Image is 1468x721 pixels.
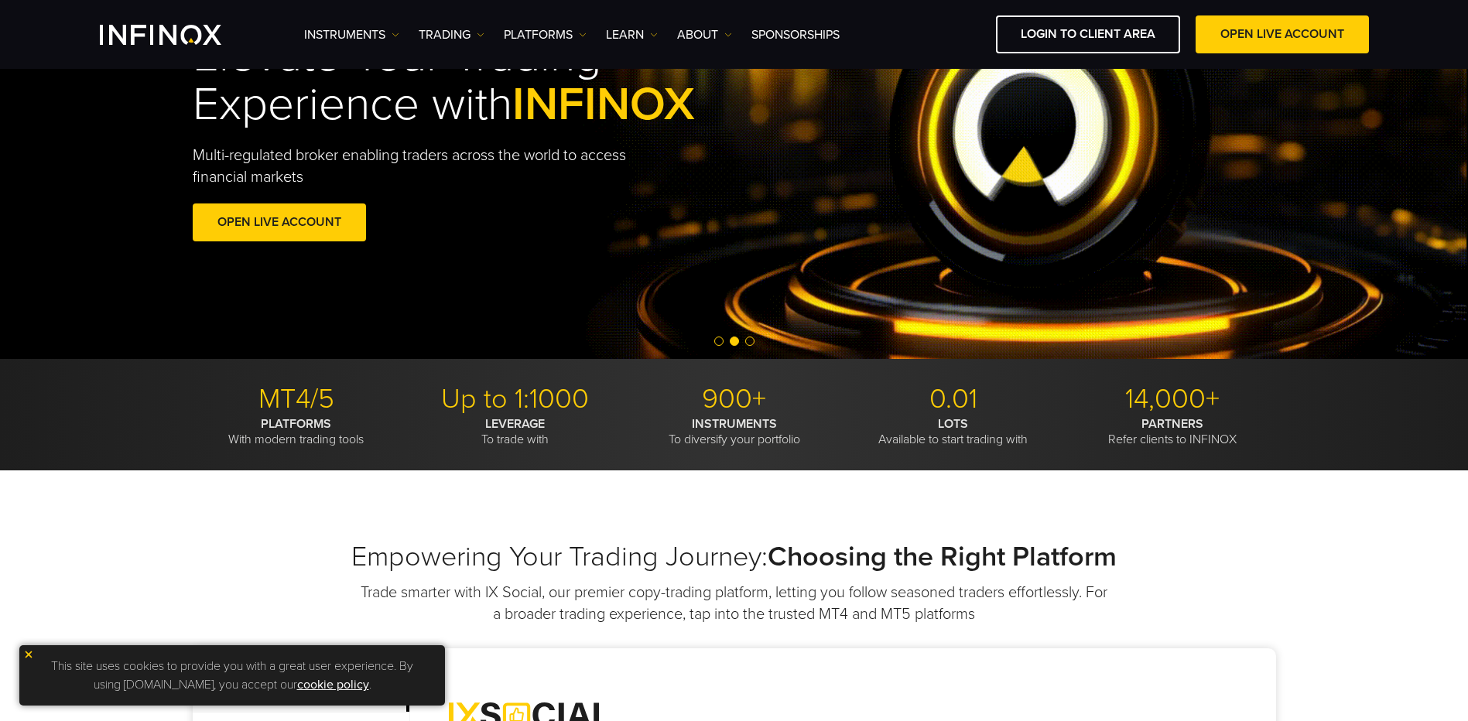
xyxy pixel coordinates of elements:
a: INFINOX Logo [100,25,258,45]
span: Go to slide 3 [745,337,755,346]
strong: PLATFORMS [261,416,331,432]
p: MT4/5 [193,382,400,416]
p: Multi-regulated broker enabling traders across the world to access financial markets [193,145,652,188]
img: yellow close icon [23,649,34,660]
span: Go to slide 2 [730,337,739,346]
p: 0.01 [850,382,1057,416]
h1: Elevate Your Trading Experience with [193,32,767,129]
p: Refer clients to INFINOX [1069,416,1276,447]
p: To diversify your portfolio [631,416,838,447]
strong: INSTRUMENTS [692,416,777,432]
a: LOGIN TO CLIENT AREA [996,15,1180,53]
p: With modern trading tools [193,416,400,447]
a: TRADING [419,26,484,44]
p: Trade smarter with IX Social, our premier copy-trading platform, letting you follow seasoned trad... [359,582,1110,625]
p: Up to 1:1000 [412,382,619,416]
a: cookie policy [297,677,369,692]
h2: Empowering Your Trading Journey: [193,540,1276,574]
a: OPEN LIVE ACCOUNT [193,203,366,241]
p: To trade with [412,416,619,447]
span: Go to slide 1 [714,337,724,346]
a: ABOUT [677,26,732,44]
a: PLATFORMS [504,26,587,44]
a: SPONSORSHIPS [751,26,840,44]
strong: LEVERAGE [485,416,545,432]
strong: LOTS [938,416,968,432]
strong: PARTNERS [1141,416,1203,432]
a: OPEN LIVE ACCOUNT [1196,15,1369,53]
p: Available to start trading with [850,416,1057,447]
a: Instruments [304,26,399,44]
strong: Choosing the Right Platform [768,540,1117,573]
p: This site uses cookies to provide you with a great user experience. By using [DOMAIN_NAME], you a... [27,653,437,698]
p: 14,000+ [1069,382,1276,416]
span: INFINOX [512,77,695,132]
p: 900+ [631,382,838,416]
a: Learn [606,26,658,44]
